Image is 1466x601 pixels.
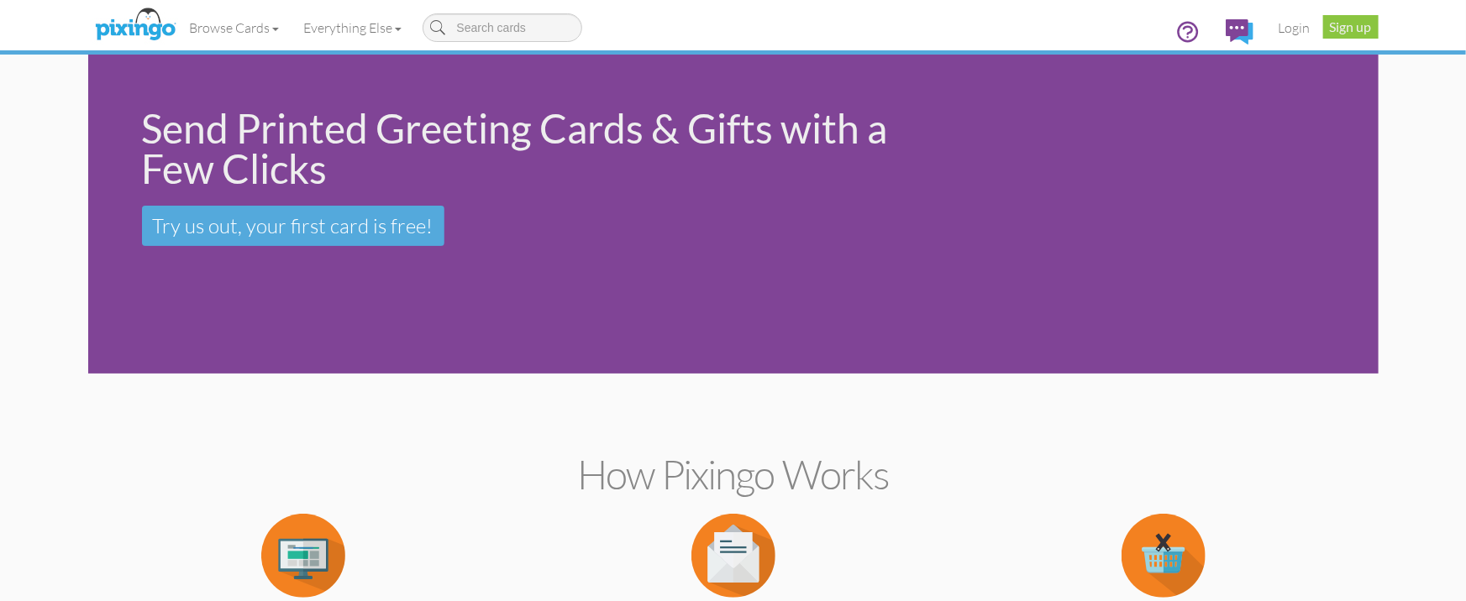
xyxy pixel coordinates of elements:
[1266,7,1323,49] a: Login
[153,213,433,238] span: Try us out, your first card is free!
[1122,514,1206,598] img: item.alt
[1226,19,1253,44] img: comments.svg
[142,108,935,189] div: Send Printed Greeting Cards & Gifts with a Few Clicks
[292,7,414,49] a: Everything Else
[1323,15,1379,39] a: Sign up
[261,514,345,598] img: item.alt
[91,4,180,46] img: pixingo logo
[142,206,444,246] a: Try us out, your first card is free!
[177,7,292,49] a: Browse Cards
[691,514,775,598] img: item.alt
[423,13,582,42] input: Search cards
[118,452,1349,497] h2: How Pixingo works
